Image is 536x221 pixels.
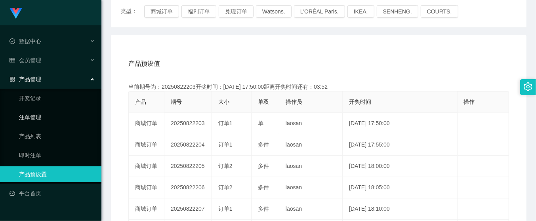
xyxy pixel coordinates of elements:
span: 会员管理 [10,57,41,63]
span: 数据中心 [10,38,41,44]
a: 产品预设置 [19,166,95,182]
span: 产品预设值 [128,59,160,69]
span: 单 [258,120,263,126]
td: 商城订单 [129,156,164,177]
span: 期号 [171,99,182,105]
td: [DATE] 18:05:00 [343,177,457,198]
i: 图标: appstore-o [10,76,15,82]
span: 多件 [258,206,269,212]
td: [DATE] 17:50:00 [343,113,457,134]
span: 产品 [135,99,146,105]
span: 大小 [218,99,229,105]
td: laosan [279,113,343,134]
i: 图标: setting [524,82,532,91]
button: 兑现订单 [219,5,254,18]
span: 多件 [258,163,269,169]
td: 商城订单 [129,198,164,220]
span: 单双 [258,99,269,105]
img: logo.9652507e.png [10,8,22,19]
a: 注单管理 [19,109,95,125]
span: 开奖时间 [349,99,371,105]
td: laosan [279,198,343,220]
td: laosan [279,177,343,198]
button: SENHENG. [377,5,418,18]
td: 20250822206 [164,177,212,198]
td: 20250822204 [164,134,212,156]
button: COURTS. [421,5,458,18]
a: 图标: dashboard平台首页 [10,185,95,201]
span: 订单2 [218,184,233,191]
span: 多件 [258,141,269,148]
i: 图标: table [10,57,15,63]
span: 订单1 [218,120,233,126]
span: 订单1 [218,141,233,148]
a: 产品列表 [19,128,95,144]
button: 福利订单 [181,5,216,18]
td: [DATE] 18:00:00 [343,156,457,177]
span: 操作 [464,99,475,105]
span: 订单2 [218,163,233,169]
a: 即时注单 [19,147,95,163]
a: 开奖记录 [19,90,95,106]
button: Watsons. [256,5,292,18]
i: 图标: check-circle-o [10,38,15,44]
button: 商城订单 [144,5,179,18]
div: 当前期号为：20250822203开奖时间：[DATE] 17:50:00距离开奖时间还有：03:52 [128,83,509,91]
td: 商城订单 [129,113,164,134]
td: 20250822207 [164,198,212,220]
span: 订单1 [218,206,233,212]
button: L'ORÉAL Paris. [294,5,345,18]
td: 商城订单 [129,177,164,198]
td: 20250822203 [164,113,212,134]
span: 多件 [258,184,269,191]
td: laosan [279,134,343,156]
td: [DATE] 18:10:00 [343,198,457,220]
span: 类型： [120,5,144,18]
span: 操作员 [286,99,302,105]
span: 产品管理 [10,76,41,82]
td: [DATE] 17:55:00 [343,134,457,156]
td: 20250822205 [164,156,212,177]
button: IKEA. [347,5,374,18]
td: 商城订单 [129,134,164,156]
td: laosan [279,156,343,177]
